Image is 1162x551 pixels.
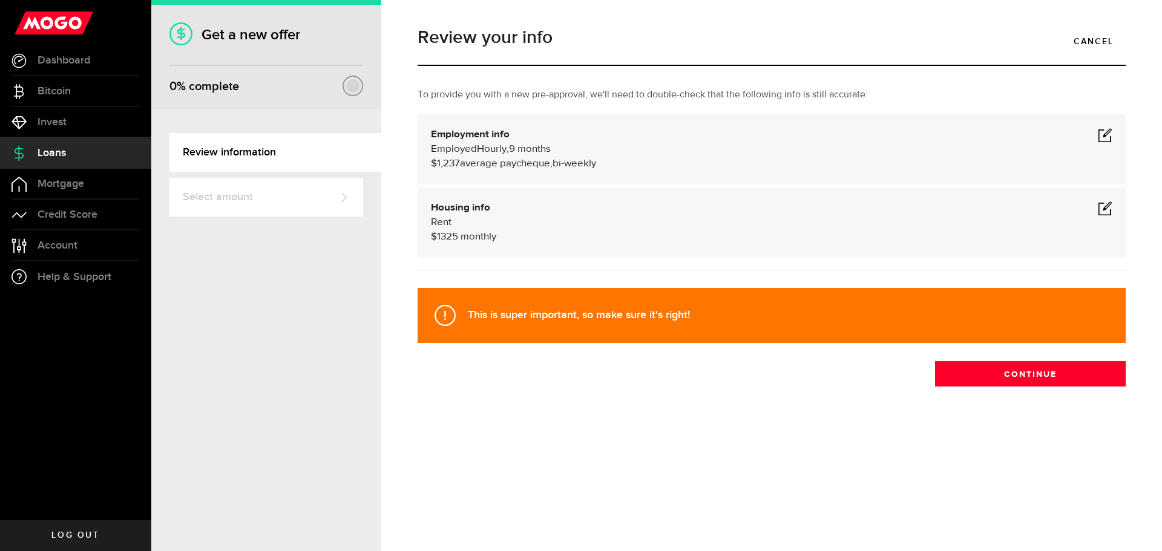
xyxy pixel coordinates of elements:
a: Review information [169,133,381,172]
span: Bitcoin [38,86,71,97]
span: 0 [169,79,177,94]
span: bi-weekly [553,158,596,169]
button: Open LiveChat chat widget [10,5,46,41]
span: Mortgage [38,178,84,189]
span: monthly [461,232,496,242]
h1: Get a new offer [169,26,363,44]
span: Credit Score [38,209,97,220]
span: Invest [38,117,67,128]
span: Log out [51,531,99,540]
a: Cancel [1062,28,1126,54]
span: average paycheque, [460,158,553,169]
span: Account [38,240,77,251]
h1: Review your info [418,28,1126,47]
span: 9 months [509,144,551,154]
span: 1325 [437,232,458,242]
button: Continue [935,361,1126,386]
span: Hourly [477,144,507,154]
span: Dashboard [38,55,90,66]
span: Help & Support [38,272,111,282]
a: Select amount [169,178,363,217]
span: , [507,144,509,154]
span: Loans [38,148,66,158]
span: Employed [431,144,477,154]
p: To provide you with a new pre-approval, we'll need to double-check that the following info is sti... [418,88,1126,102]
div: % complete [169,76,239,97]
span: $1,237 [431,158,460,169]
span: Rent [431,217,451,227]
strong: This is super important, so make sure it's right! [468,308,690,321]
span: $ [431,232,437,242]
b: Housing info [431,203,490,213]
b: Employment info [431,129,510,140]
